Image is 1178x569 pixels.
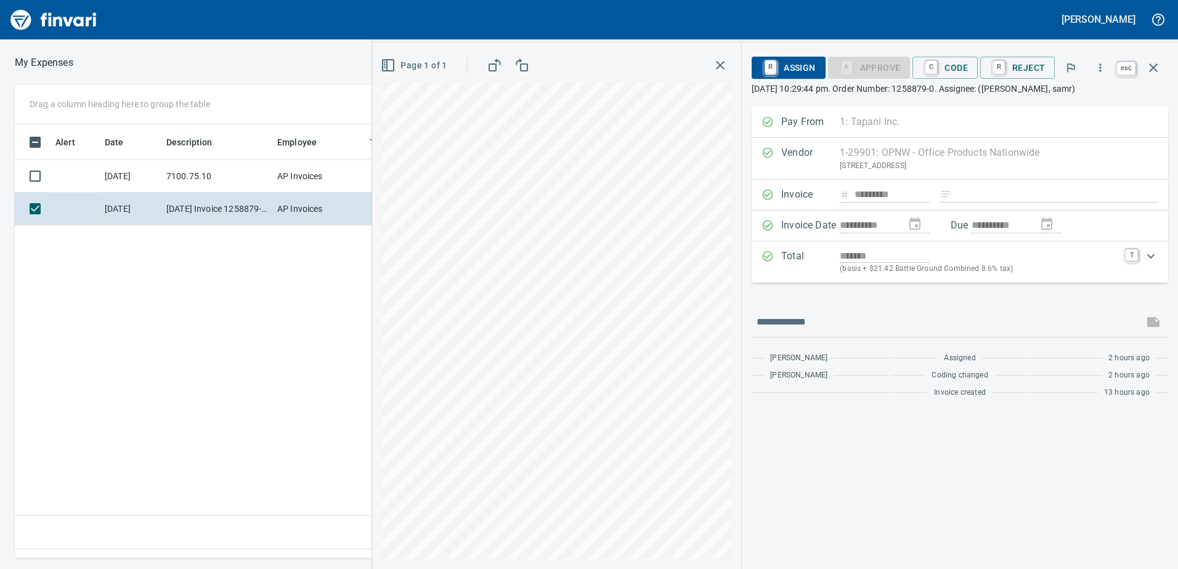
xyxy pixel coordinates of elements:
[1108,352,1150,365] span: 2 hours ago
[105,135,140,150] span: Date
[1062,13,1135,26] h5: [PERSON_NAME]
[105,135,124,150] span: Date
[30,98,210,110] p: Drag a column heading here to group the table
[378,54,452,77] button: Page 1 of 1
[1117,62,1135,75] a: esc
[925,60,937,74] a: C
[993,60,1005,74] a: R
[370,135,392,150] span: Team
[383,58,447,73] span: Page 1 of 1
[762,57,815,78] span: Assign
[934,387,986,399] span: Invoice created
[1058,10,1139,29] button: [PERSON_NAME]
[752,83,1168,95] p: [DATE] 10:29:44 pm. Order Number: 1258879-0. Assignee: ([PERSON_NAME], samr)
[272,193,365,225] td: AP Invoices
[272,160,365,193] td: AP Invoices
[932,369,988,382] span: Coding changed
[15,55,73,70] p: My Expenses
[781,249,840,275] p: Total
[840,263,1118,275] p: (basis + $21.42 Battle Ground Combined 8.6% tax)
[980,57,1055,79] button: RReject
[765,60,776,74] a: R
[752,57,825,79] button: RAssign
[1126,249,1138,261] a: T
[161,160,272,193] td: 7100.75.10
[166,135,229,150] span: Description
[161,193,272,225] td: [DATE] Invoice 1258879-0 from OPNW - Office Products Nationwide (1-29901)
[944,352,975,365] span: Assigned
[770,352,827,365] span: [PERSON_NAME]
[752,241,1168,283] div: Expand
[7,5,100,34] img: Finvari
[166,135,213,150] span: Description
[1108,369,1150,382] span: 2 hours ago
[370,135,408,150] span: Team
[277,135,317,150] span: Employee
[770,369,827,382] span: [PERSON_NAME]
[828,62,911,72] div: Coding Required
[100,160,161,193] td: [DATE]
[277,135,333,150] span: Employee
[922,57,968,78] span: Code
[55,135,75,150] span: Alert
[15,55,73,70] nav: breadcrumb
[1139,307,1168,337] span: This records your message into the invoice and notifies anyone mentioned
[912,57,978,79] button: CCode
[100,193,161,225] td: [DATE]
[990,57,1045,78] span: Reject
[55,135,91,150] span: Alert
[1104,387,1150,399] span: 13 hours ago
